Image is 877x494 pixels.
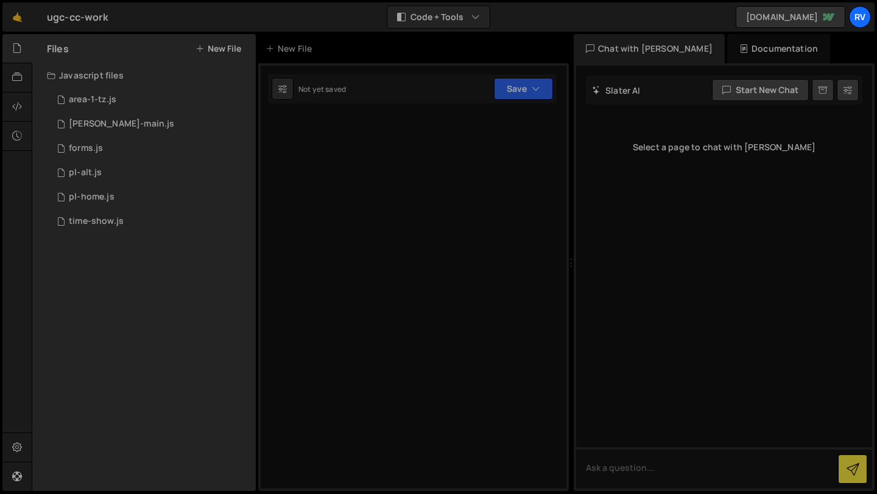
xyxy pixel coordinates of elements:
button: New File [195,44,241,54]
div: Chat with [PERSON_NAME] [574,34,725,63]
div: forms.js [69,143,103,154]
div: Documentation [727,34,830,63]
h2: Slater AI [592,85,641,96]
div: pl-alt.js [69,167,102,178]
button: Save [494,78,553,100]
div: Javascript files [32,63,256,88]
div: time-show.js [69,216,124,227]
h2: Files [47,42,69,55]
div: [PERSON_NAME]-main.js [69,119,174,130]
a: 🤙 [2,2,32,32]
div: pl-home.js [69,192,114,203]
div: 10820/25186.js [47,88,256,112]
div: area-1-tz.js [69,94,116,105]
div: 10820/24980.js [47,161,256,185]
div: 10820/24981.js [47,112,256,136]
a: rv [849,6,871,28]
div: New File [266,43,317,55]
div: Not yet saved [298,84,346,94]
button: Start new chat [712,79,809,101]
button: Code + Tools [387,6,490,28]
div: 10820/26313.js [47,136,256,161]
div: 10820/24979.js [47,185,256,209]
a: [DOMAIN_NAME] [736,6,845,28]
div: ugc-cc-work [47,10,108,24]
div: 10820/24978.js [47,209,256,234]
